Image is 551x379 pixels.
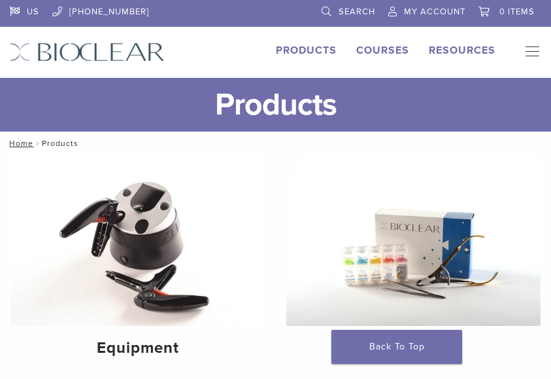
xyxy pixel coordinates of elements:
[356,44,409,57] a: Courses
[5,139,33,148] a: Home
[404,7,465,17] span: My Account
[286,156,541,369] a: Kits
[515,43,541,62] nav: Primary Navigation
[33,140,42,147] span: /
[10,156,265,326] img: Equipment
[339,7,375,17] span: Search
[331,330,462,364] a: Back To Top
[10,43,165,62] img: Bioclear
[286,156,541,326] img: Kits
[297,336,531,360] h4: Kits
[21,336,255,360] h4: Equipment
[276,44,337,57] a: Products
[499,7,535,17] span: 0 items
[10,156,265,369] a: Equipment
[429,44,495,57] a: Resources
